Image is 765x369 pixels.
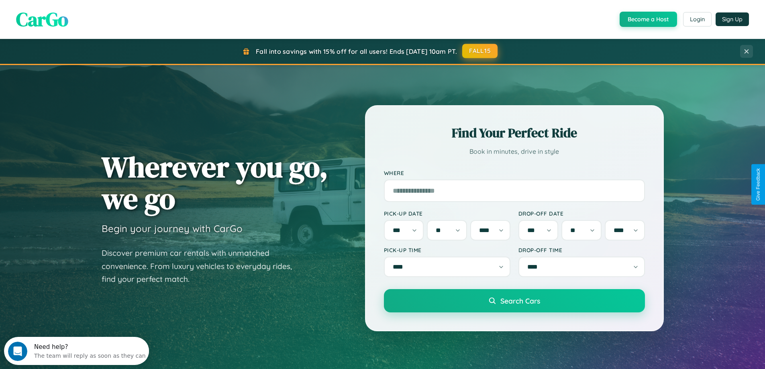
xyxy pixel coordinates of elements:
[3,3,149,25] div: Open Intercom Messenger
[683,12,712,27] button: Login
[518,210,645,217] label: Drop-off Date
[4,337,149,365] iframe: Intercom live chat discovery launcher
[102,222,243,234] h3: Begin your journey with CarGo
[755,168,761,201] div: Give Feedback
[384,247,510,253] label: Pick-up Time
[620,12,677,27] button: Become a Host
[256,47,457,55] span: Fall into savings with 15% off for all users! Ends [DATE] 10am PT.
[30,13,142,22] div: The team will reply as soon as they can
[384,124,645,142] h2: Find Your Perfect Ride
[30,7,142,13] div: Need help?
[518,247,645,253] label: Drop-off Time
[16,6,68,33] span: CarGo
[384,210,510,217] label: Pick-up Date
[716,12,749,26] button: Sign Up
[384,169,645,176] label: Where
[102,151,328,214] h1: Wherever you go, we go
[102,247,302,286] p: Discover premium car rentals with unmatched convenience. From luxury vehicles to everyday rides, ...
[384,146,645,157] p: Book in minutes, drive in style
[462,44,498,58] button: FALL15
[384,289,645,312] button: Search Cars
[500,296,540,305] span: Search Cars
[8,342,27,361] iframe: Intercom live chat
